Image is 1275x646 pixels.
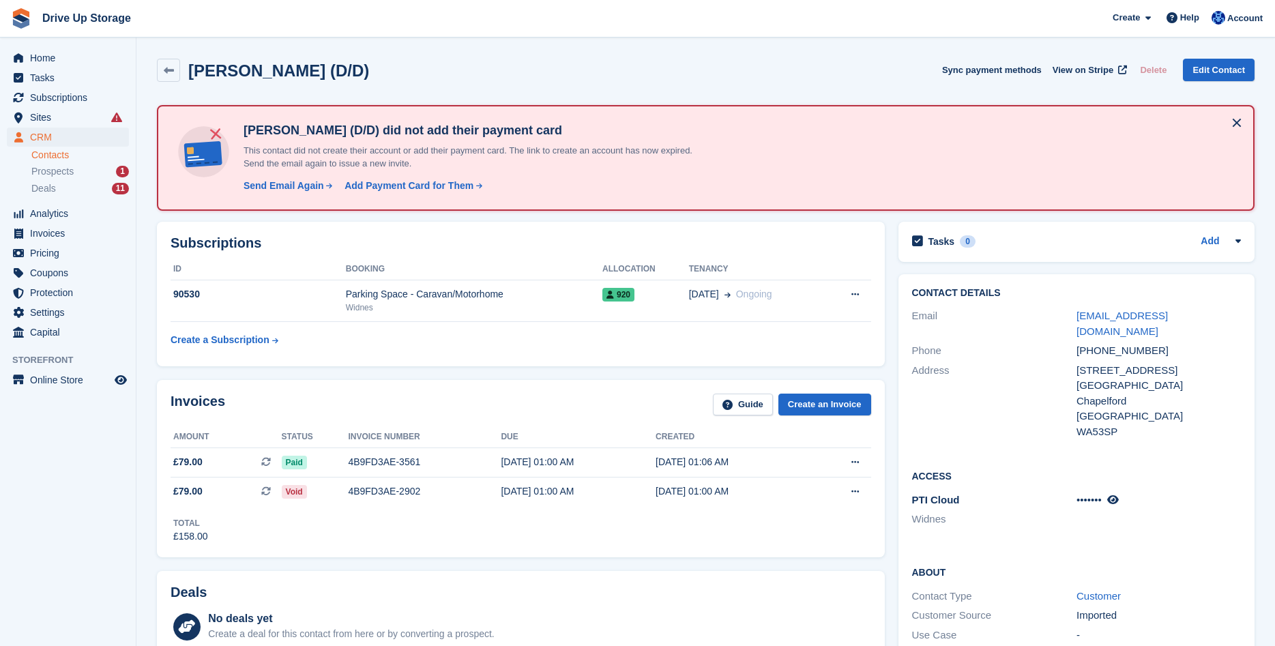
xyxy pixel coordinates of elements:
[30,283,112,302] span: Protection
[238,144,716,171] p: This contact did not create their account or add their payment card. The link to create an accoun...
[7,128,129,147] a: menu
[346,259,602,280] th: Booking
[112,183,129,194] div: 11
[1076,628,1241,643] div: -
[30,323,112,342] span: Capital
[1076,409,1241,424] div: [GEOGRAPHIC_DATA]
[37,7,136,29] a: Drive Up Storage
[7,283,129,302] a: menu
[7,370,129,390] a: menu
[11,8,31,29] img: stora-icon-8386f47178a22dfd0bd8f6a31ec36ba5ce8667c1dd55bd0f319d3a0aa187defe.svg
[171,585,207,600] h2: Deals
[348,484,501,499] div: 4B9FD3AE-2902
[7,244,129,263] a: menu
[30,108,112,127] span: Sites
[171,235,871,251] h2: Subscriptions
[7,224,129,243] a: menu
[113,372,129,388] a: Preview store
[1053,63,1113,77] span: View on Stripe
[339,179,484,193] a: Add Payment Card for Them
[31,164,129,179] a: Prospects 1
[912,288,1242,299] h2: Contact Details
[171,259,346,280] th: ID
[912,363,1076,440] div: Address
[1212,11,1225,25] img: Widnes Team
[30,303,112,322] span: Settings
[173,517,208,529] div: Total
[912,628,1076,643] div: Use Case
[171,327,278,353] a: Create a Subscription
[656,426,810,448] th: Created
[942,59,1042,81] button: Sync payment methods
[7,303,129,322] a: menu
[30,204,112,223] span: Analytics
[778,394,871,416] a: Create an Invoice
[30,244,112,263] span: Pricing
[912,343,1076,359] div: Phone
[1201,234,1219,250] a: Add
[656,455,810,469] div: [DATE] 01:06 AM
[171,426,282,448] th: Amount
[736,289,772,299] span: Ongoing
[501,455,656,469] div: [DATE] 01:00 AM
[171,333,269,347] div: Create a Subscription
[238,123,716,138] h4: [PERSON_NAME] (D/D) did not add their payment card
[689,287,719,302] span: [DATE]
[30,128,112,147] span: CRM
[912,512,1076,527] li: Widnes
[7,263,129,282] a: menu
[1076,363,1241,379] div: [STREET_ADDRESS]
[348,455,501,469] div: 4B9FD3AE-3561
[501,426,656,448] th: Due
[244,179,324,193] div: Send Email Again
[1076,424,1241,440] div: WA53SP
[7,88,129,107] a: menu
[173,484,203,499] span: £79.00
[282,456,307,469] span: Paid
[1076,378,1241,394] div: [GEOGRAPHIC_DATA]
[912,308,1076,339] div: Email
[31,181,129,196] a: Deals 11
[30,88,112,107] span: Subscriptions
[713,394,773,416] a: Guide
[912,589,1076,604] div: Contact Type
[171,287,346,302] div: 90530
[1227,12,1263,25] span: Account
[346,287,602,302] div: Parking Space - Caravan/Motorhome
[1180,11,1199,25] span: Help
[1076,608,1241,623] div: Imported
[282,426,349,448] th: Status
[912,608,1076,623] div: Customer Source
[912,469,1242,482] h2: Access
[912,494,960,505] span: PTI Cloud
[1076,343,1241,359] div: [PHONE_NUMBER]
[1076,590,1121,602] a: Customer
[30,48,112,68] span: Home
[960,235,976,248] div: 0
[173,529,208,544] div: £158.00
[602,259,689,280] th: Allocation
[30,68,112,87] span: Tasks
[348,426,501,448] th: Invoice number
[31,165,74,178] span: Prospects
[1076,494,1102,505] span: •••••••
[1183,59,1255,81] a: Edit Contact
[345,179,473,193] div: Add Payment Card for Them
[188,61,369,80] h2: [PERSON_NAME] (D/D)
[31,182,56,195] span: Deals
[1047,59,1130,81] a: View on Stripe
[7,48,129,68] a: menu
[7,68,129,87] a: menu
[602,288,634,302] span: 920
[912,565,1242,578] h2: About
[30,224,112,243] span: Invoices
[30,263,112,282] span: Coupons
[928,235,955,248] h2: Tasks
[7,323,129,342] a: menu
[7,108,129,127] a: menu
[1076,394,1241,409] div: Chapelford
[171,394,225,416] h2: Invoices
[346,302,602,314] div: Widnes
[501,484,656,499] div: [DATE] 01:00 AM
[282,485,307,499] span: Void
